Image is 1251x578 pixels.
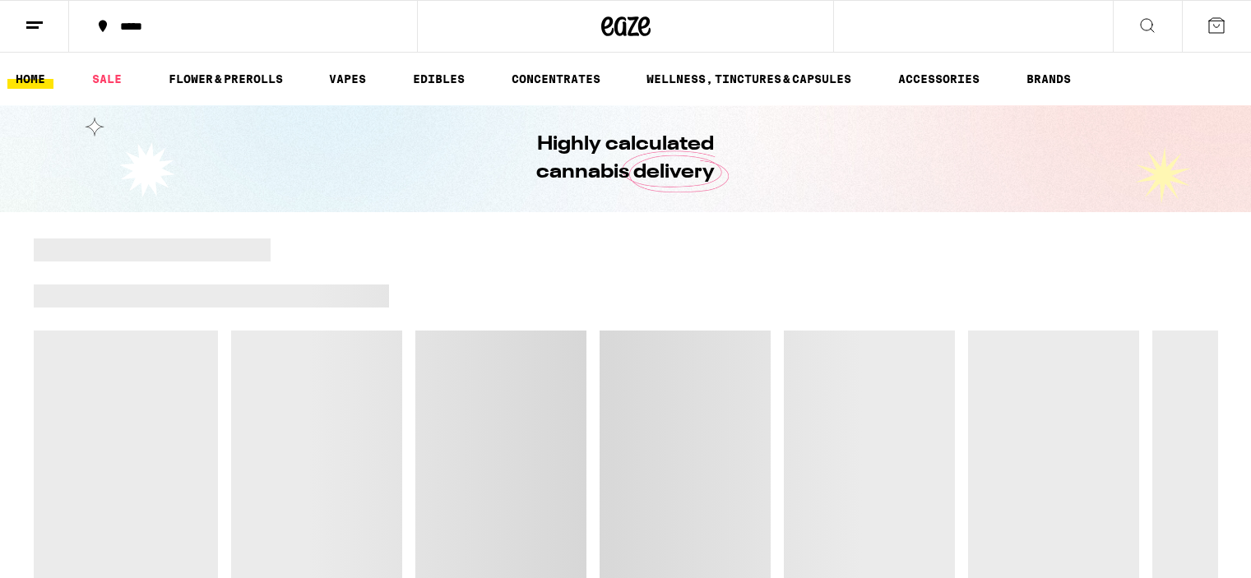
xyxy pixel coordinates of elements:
[890,69,988,89] a: ACCESSORIES
[7,69,53,89] a: HOME
[160,69,291,89] a: FLOWER & PREROLLS
[1018,69,1079,89] a: BRANDS
[84,69,130,89] a: SALE
[490,131,762,187] h1: Highly calculated cannabis delivery
[321,69,374,89] a: VAPES
[405,69,473,89] a: EDIBLES
[503,69,609,89] a: CONCENTRATES
[638,69,859,89] a: WELLNESS, TINCTURES & CAPSULES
